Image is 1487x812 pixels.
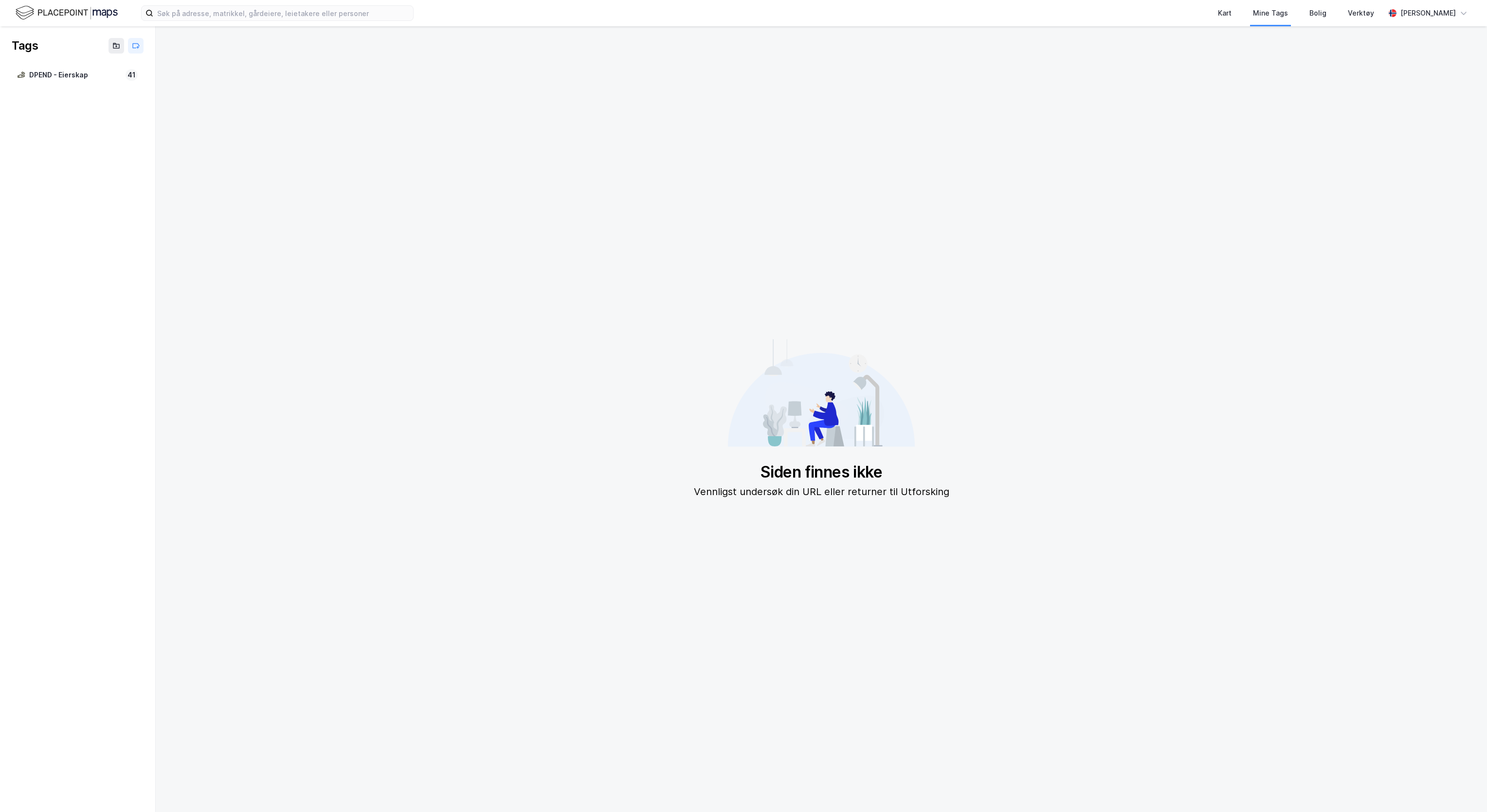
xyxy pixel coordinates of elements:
[1438,765,1487,812] div: Kontrollprogram for chat
[1253,7,1288,19] div: Mine Tags
[1218,7,1232,19] div: Kart
[1438,765,1487,812] iframe: Chat Widget
[1400,7,1456,19] div: [PERSON_NAME]
[12,38,38,54] div: Tags
[29,69,122,81] div: DPEND - Eierskap
[694,462,949,482] div: Siden finnes ikke
[16,4,118,21] img: logo.f888ab2527a4732fd821a326f86c7f29.svg
[12,65,144,85] a: DPEND - Eierskap41
[126,69,138,81] div: 41
[1348,7,1374,19] div: Verktøy
[153,6,413,20] input: Søk på adresse, matrikkel, gårdeiere, leietakere eller personer
[1309,7,1326,19] div: Bolig
[694,484,949,499] div: Vennligst undersøk din URL eller returner til Utforsking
